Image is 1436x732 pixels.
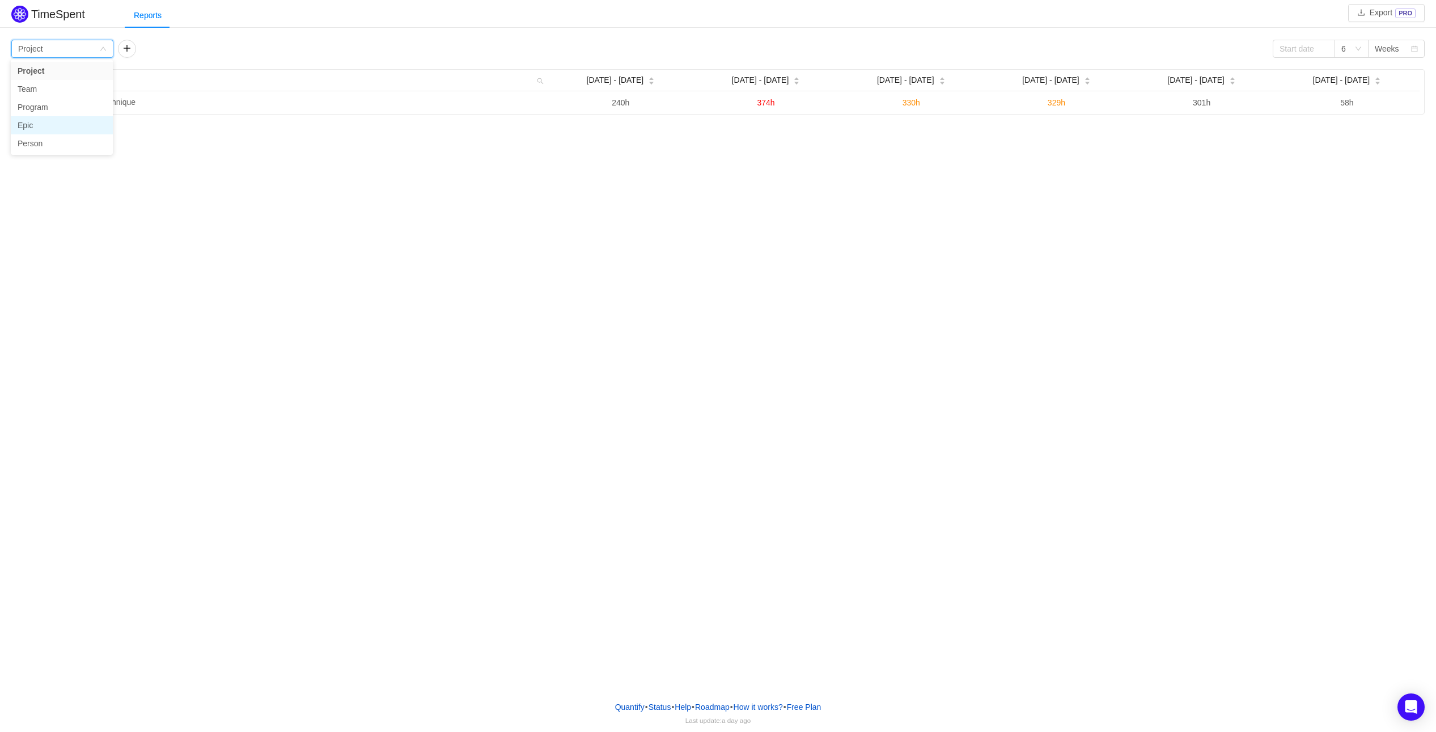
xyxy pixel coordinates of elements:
i: icon: calendar [1411,45,1418,53]
button: Free Plan [786,699,822,716]
div: Reports [125,3,171,28]
button: icon: plus [118,40,136,58]
li: Program [11,98,113,116]
i: icon: caret-down [1229,80,1235,83]
span: • [671,703,674,712]
i: icon: caret-down [794,80,800,83]
span: 330h [903,98,920,107]
i: icon: caret-up [1084,76,1090,79]
img: Quantify logo [11,6,28,23]
div: 6 [1341,40,1346,57]
div: Sort [648,75,655,83]
i: icon: down [1355,45,1362,53]
a: Status [648,699,672,716]
h2: TimeSpent [31,8,85,20]
i: icon: caret-up [649,76,655,79]
span: [DATE] - [DATE] [587,74,644,86]
button: How it works? [733,699,783,716]
i: icon: caret-down [649,80,655,83]
i: icon: caret-up [939,76,945,79]
span: [DATE] - [DATE] [877,74,934,86]
div: Sort [1374,75,1381,83]
span: [DATE] - [DATE] [1167,74,1225,86]
span: • [645,703,648,712]
i: icon: caret-down [939,80,945,83]
div: Sort [1229,75,1236,83]
span: • [692,703,694,712]
span: • [783,703,786,712]
i: icon: caret-up [794,76,800,79]
span: a day ago [722,717,751,724]
span: 329h [1048,98,1065,107]
button: icon: downloadExportPRO [1348,4,1425,22]
i: icon: search [532,70,548,91]
span: • [730,703,733,712]
div: Sort [793,75,800,83]
div: Weeks [1375,40,1399,57]
span: Last update: [685,717,751,724]
span: 301h [1193,98,1210,107]
span: [DATE] - [DATE] [1022,74,1079,86]
li: Epic [11,116,113,134]
div: Sort [1084,75,1091,83]
a: Quantify [615,699,645,716]
a: Roadmap [694,699,730,716]
div: Sort [939,75,946,83]
i: icon: caret-up [1375,76,1381,79]
li: Person [11,134,113,153]
span: 58h [1340,98,1353,107]
input: Start date [1273,40,1335,58]
i: icon: caret-down [1084,80,1090,83]
span: 240h [612,98,629,107]
li: Team [11,80,113,98]
span: [DATE] - [DATE] [1313,74,1370,86]
span: [DATE] - [DATE] [732,74,789,86]
span: 374h [757,98,774,107]
i: icon: caret-up [1229,76,1235,79]
i: icon: down [100,45,107,53]
div: Open Intercom Messenger [1397,693,1425,721]
li: Project [11,62,113,80]
div: Project [18,40,43,57]
a: Help [674,699,692,716]
i: icon: caret-down [1375,80,1381,83]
